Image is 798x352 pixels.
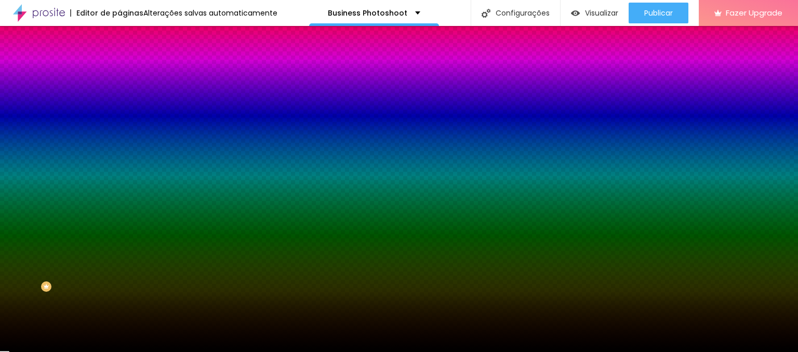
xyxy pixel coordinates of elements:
span: Publicar [644,9,673,17]
button: Publicar [629,3,688,23]
div: Alterações salvas automaticamente [143,9,277,17]
span: Fazer Upgrade [726,8,782,17]
span: Visualizar [585,9,618,17]
button: Visualizar [561,3,629,23]
p: Business Photoshoot [328,9,407,17]
img: view-1.svg [571,9,580,18]
img: Icone [482,9,490,18]
div: Editor de páginas [70,9,143,17]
